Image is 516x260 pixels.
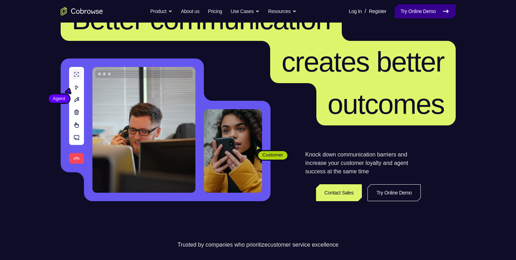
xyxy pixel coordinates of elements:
span: / [365,7,366,16]
span: creates better [281,46,444,78]
a: Try Online Demo [395,4,455,18]
a: Pricing [208,4,222,18]
img: A customer support agent talking on the phone [92,67,195,193]
p: Knock down communication barriers and increase your customer loyalty and agent success at the sam... [305,150,421,176]
button: Resources [268,4,297,18]
button: Product [150,4,172,18]
a: Contact Sales [316,184,362,201]
a: Try Online Demo [368,184,420,201]
img: A customer holding their phone [204,109,262,193]
span: outcomes [328,88,444,120]
a: Log In [349,4,362,18]
a: Go to the home page [61,7,103,16]
a: About us [181,4,199,18]
a: Register [369,4,386,18]
span: customer service excellence [268,242,339,248]
button: Use Cases [231,4,260,18]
